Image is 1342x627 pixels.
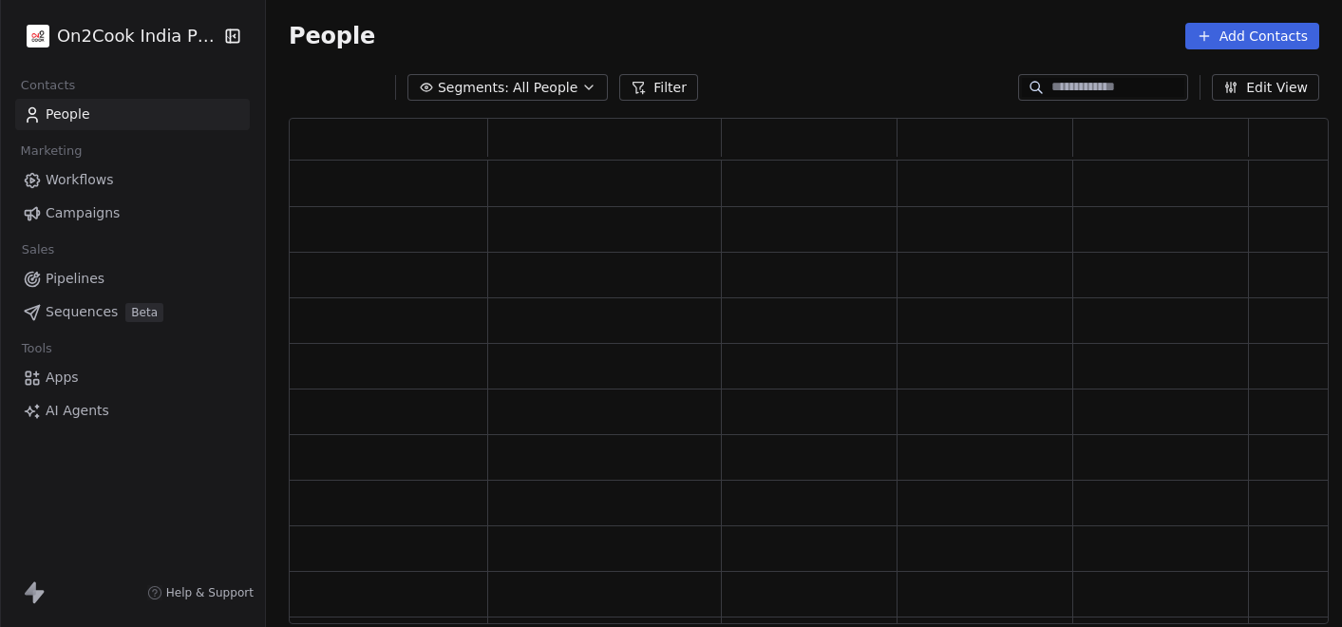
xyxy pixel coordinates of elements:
span: Contacts [12,71,84,100]
button: Filter [619,74,698,101]
button: On2Cook India Pvt. Ltd. [23,20,210,52]
a: Workflows [15,164,250,196]
span: Sequences [46,302,118,322]
a: SequencesBeta [15,296,250,328]
span: Campaigns [46,203,120,223]
span: Apps [46,368,79,388]
span: Marketing [12,137,90,165]
a: People [15,99,250,130]
span: All People [513,78,577,98]
a: Pipelines [15,263,250,294]
a: Apps [15,362,250,393]
button: Add Contacts [1185,23,1319,49]
span: Segments: [438,78,509,98]
button: Edit View [1212,74,1319,101]
span: Help & Support [166,585,254,600]
img: on2cook%20logo-04%20copy.jpg [27,25,49,47]
a: AI Agents [15,395,250,427]
a: Campaigns [15,198,250,229]
span: Workflows [46,170,114,190]
a: Help & Support [147,585,254,600]
span: Tools [13,334,60,363]
span: AI Agents [46,401,109,421]
span: Sales [13,236,63,264]
span: On2Cook India Pvt. Ltd. [57,24,218,48]
span: People [46,104,90,124]
span: People [289,22,375,50]
span: Pipelines [46,269,104,289]
span: Beta [125,303,163,322]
